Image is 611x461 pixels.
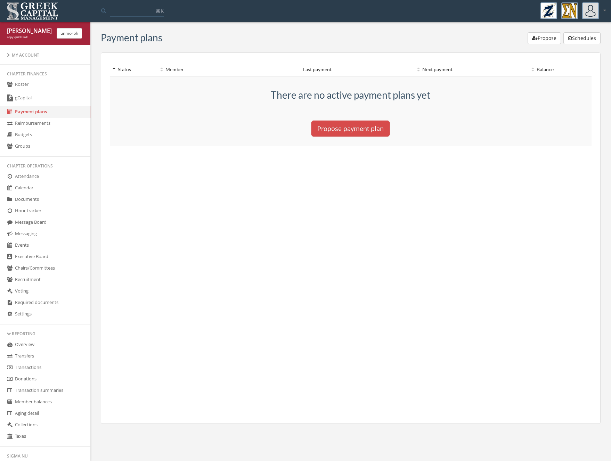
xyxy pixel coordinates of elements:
[7,52,83,58] div: My Account
[7,331,83,337] div: Reporting
[529,63,586,76] th: Balance
[157,63,300,76] th: Member
[101,32,162,43] h3: Payment plans
[7,27,51,35] div: [PERSON_NAME] Andel
[57,28,82,39] button: unmorph
[311,121,390,137] button: Propose payment plan
[110,63,157,76] th: Status
[528,32,561,44] button: Propose
[194,90,507,100] h3: There are no active payment plans yet
[300,63,414,76] th: Last payment
[7,35,51,40] div: copy quick link
[563,32,601,44] button: Schedules
[155,7,164,14] span: ⌘K
[414,63,529,76] th: Next payment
